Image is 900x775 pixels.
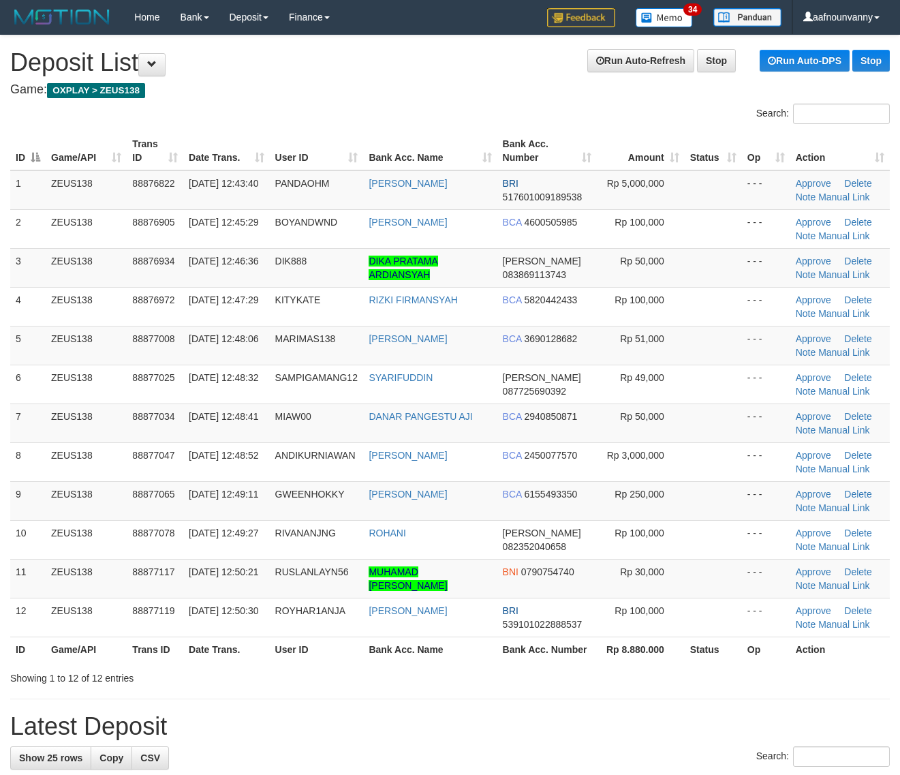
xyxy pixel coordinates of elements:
[796,528,831,538] a: Approve
[636,8,693,27] img: Button%20Memo.svg
[189,489,258,500] span: [DATE] 12:49:11
[189,217,258,228] span: [DATE] 12:45:29
[46,209,127,248] td: ZEUS138
[615,605,664,616] span: Rp 100,000
[844,217,871,228] a: Delete
[46,287,127,326] td: ZEUS138
[10,326,46,365] td: 5
[742,520,790,559] td: - - -
[189,450,258,461] span: [DATE] 12:48:52
[132,256,174,267] span: 88876934
[742,170,790,210] td: - - -
[46,520,127,559] td: ZEUS138
[10,83,890,97] h4: Game:
[369,489,447,500] a: [PERSON_NAME]
[521,566,574,577] span: Copy 0790754740 to clipboard
[47,83,145,98] span: OXPLAY > ZEUS138
[10,7,114,27] img: MOTION_logo.png
[275,489,345,500] span: GWEENHOKKY
[503,566,518,577] span: BNI
[140,753,160,763] span: CSV
[369,450,447,461] a: [PERSON_NAME]
[183,637,270,662] th: Date Trans.
[844,411,871,422] a: Delete
[10,746,91,770] a: Show 25 rows
[10,666,364,685] div: Showing 1 to 12 of 12 entries
[683,3,702,16] span: 34
[742,442,790,481] td: - - -
[844,528,871,538] a: Delete
[369,217,447,228] a: [PERSON_NAME]
[132,450,174,461] span: 88877047
[189,605,258,616] span: [DATE] 12:50:30
[796,372,831,383] a: Approve
[10,49,890,76] h1: Deposit List
[615,294,664,305] span: Rp 100,000
[713,8,781,27] img: panduan.png
[597,637,685,662] th: Rp 8.880.000
[796,269,816,280] a: Note
[132,333,174,344] span: 88877008
[275,411,311,422] span: MIAW00
[796,502,816,513] a: Note
[503,541,566,552] span: Copy 082352040658 to clipboard
[369,528,405,538] a: ROHANI
[132,294,174,305] span: 88876972
[790,637,890,662] th: Action
[525,411,578,422] span: Copy 2940850871 to clipboard
[844,605,871,616] a: Delete
[189,528,258,538] span: [DATE] 12:49:27
[796,619,816,630] a: Note
[796,605,831,616] a: Approve
[46,132,127,170] th: Game/API: activate to sort column ascending
[615,217,664,228] span: Rp 100,000
[275,450,356,461] span: ANDIKURNIAWAN
[818,308,870,319] a: Manual Link
[852,50,890,72] a: Stop
[10,713,890,740] h1: Latest Deposit
[796,308,816,319] a: Note
[503,294,522,305] span: BCA
[844,450,871,461] a: Delete
[742,559,790,598] td: - - -
[620,333,664,344] span: Rp 51,000
[742,637,790,662] th: Op
[756,104,890,124] label: Search:
[818,269,870,280] a: Manual Link
[844,178,871,189] a: Delete
[818,619,870,630] a: Manual Link
[796,178,831,189] a: Approve
[183,132,270,170] th: Date Trans.: activate to sort column ascending
[697,49,736,72] a: Stop
[10,481,46,520] td: 9
[796,256,831,267] a: Approve
[275,217,338,228] span: BOYANDWND
[275,256,307,267] span: DIK888
[796,347,816,358] a: Note
[132,489,174,500] span: 88877065
[503,528,581,538] span: [PERSON_NAME]
[369,178,447,189] a: [PERSON_NAME]
[369,256,437,280] a: DIKA PRATAMA ARDIANSYAH
[503,411,522,422] span: BCA
[615,528,664,538] span: Rp 100,000
[503,217,522,228] span: BCA
[525,217,578,228] span: Copy 4600505985 to clipboard
[369,411,472,422] a: DANAR PANGESTU AJI
[796,541,816,552] a: Note
[270,132,364,170] th: User ID: activate to sort column ascending
[790,132,890,170] th: Action: activate to sort column ascending
[189,178,258,189] span: [DATE] 12:43:40
[503,256,581,267] span: [PERSON_NAME]
[275,294,321,305] span: KITYKATE
[844,372,871,383] a: Delete
[369,372,433,383] a: SYARIFUDDIN
[818,192,870,202] a: Manual Link
[818,230,870,241] a: Manual Link
[19,753,82,763] span: Show 25 rows
[363,132,497,170] th: Bank Acc. Name: activate to sort column ascending
[189,411,258,422] span: [DATE] 12:48:41
[275,528,336,538] span: RIVANANJNG
[818,464,870,474] a: Manual Link
[369,294,457,305] a: RIZKI FIRMANSYAH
